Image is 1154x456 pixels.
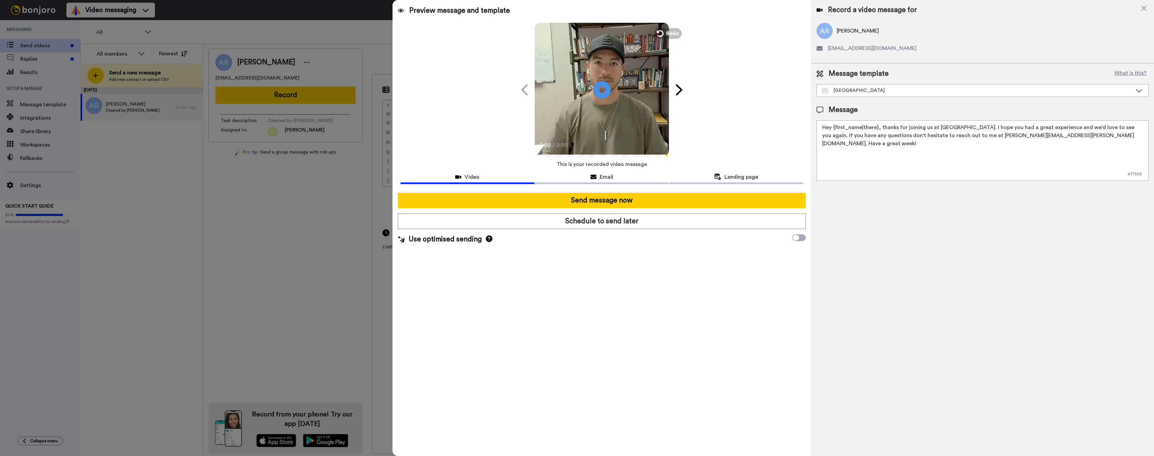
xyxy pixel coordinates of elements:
[15,20,26,31] img: Profile image for James
[829,105,858,115] span: Message
[822,88,828,94] img: Message-temps.svg
[539,141,551,149] span: 0:00
[409,234,482,244] span: Use optimised sending
[398,193,806,208] button: Send message now
[398,214,806,229] button: Schedule to send later
[829,69,889,79] span: Message template
[600,173,613,181] span: Email
[817,120,1149,181] textarea: Hey {first_name|there}, thanks for joining us at [GEOGRAPHIC_DATA]. I hope you had a great experi...
[10,14,124,36] div: message notification from James, 5d ago. Hi Joseph, ​ Boost your Bonjoro view rate with this hand...
[1112,69,1149,79] button: What is this?
[465,173,479,181] span: Video
[556,141,568,149] span: 0:50
[557,157,647,172] span: This is your recorded video message
[822,87,1132,94] div: [GEOGRAPHIC_DATA]
[828,44,916,52] span: [EMAIL_ADDRESS][DOMAIN_NAME]
[553,141,555,149] span: /
[29,19,116,26] p: Hi [PERSON_NAME], ​ Boost your Bonjoro view rate with this handy guide. Make sure your sending ad...
[29,26,116,32] p: Message from James, sent 5d ago
[725,173,758,181] span: Landing page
